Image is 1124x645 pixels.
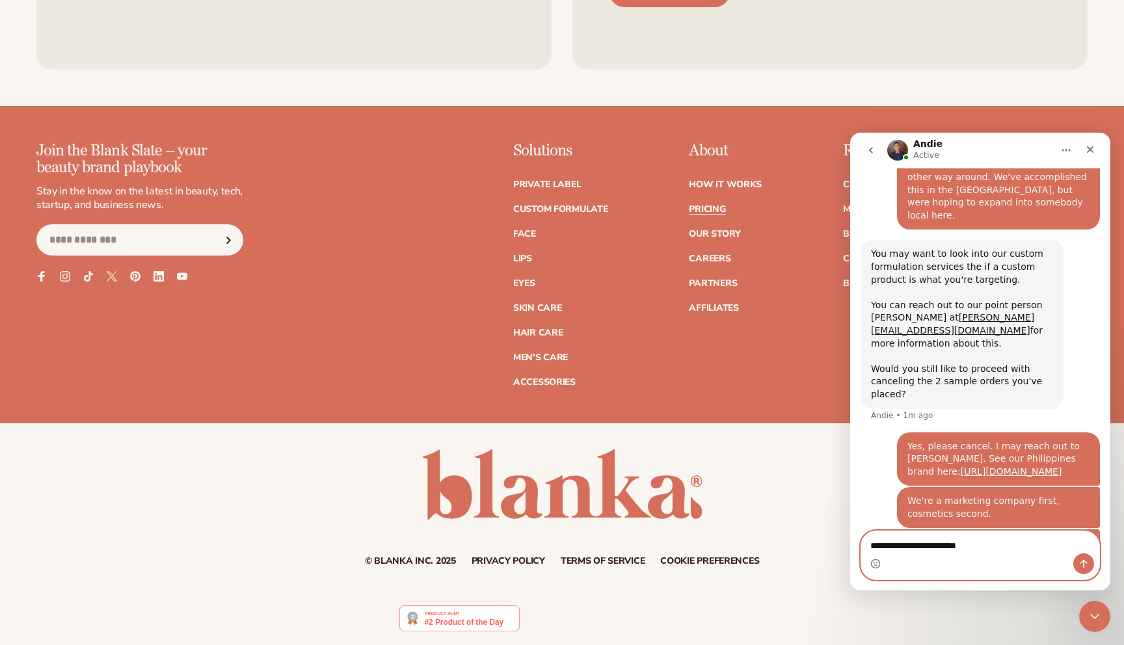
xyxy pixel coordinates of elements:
[843,230,930,239] a: Blanka Academy
[365,555,456,567] small: © Blanka Inc. 2025
[689,254,730,263] a: Careers
[689,180,762,189] a: How It Works
[660,557,759,566] a: Cookie preferences
[843,142,946,159] p: Resources
[513,254,532,263] a: Lips
[689,142,762,159] p: About
[10,397,250,452] div: user says…
[36,185,243,212] p: Stay in the know on the latest in beauty, tech, startup, and business news.
[21,179,184,203] a: [PERSON_NAME][EMAIL_ADDRESS][DOMAIN_NAME]
[21,115,203,268] div: You may want to look into our custom formulation services the if a custom product is what you're ...
[214,224,243,256] button: Subscribe
[36,142,243,177] p: Join the Blank Slate – your beauty brand playbook
[10,107,250,299] div: Andie says…
[47,397,250,451] div: But in order to be different, we need to have unique names for each product. "Magic Mist," - not ...
[529,605,725,638] iframe: Customer reviews powered by Trustpilot
[513,279,535,288] a: Eyes
[689,230,740,239] a: Our Story
[513,378,576,387] a: Accessories
[843,254,907,263] a: Case Studies
[689,304,738,313] a: Affiliates
[399,605,520,631] img: Blanka - Start a beauty or cosmetic line in under 5 minutes | Product Hunt
[10,107,213,276] div: You may want to look into our custom formulation services the if a custom product is what you're ...
[57,308,239,346] div: Yes, please cancel. I may reach out to [PERSON_NAME]. See our Philippines brand here:
[472,557,545,566] a: Privacy policy
[513,230,536,239] a: Face
[513,353,568,362] a: Men's Care
[223,421,244,441] button: Send a message…
[10,300,250,355] div: user says…
[513,180,581,189] a: Private label
[11,399,249,421] textarea: Message…
[689,279,737,288] a: Partners
[47,354,250,395] div: We're a marketing company first, cosmetics second.
[689,205,725,214] a: Pricing
[843,279,937,288] a: Beyond the brand
[513,205,608,214] a: Custom formulate
[513,142,608,159] p: Solutions
[57,362,239,388] div: We're a marketing company first, cosmetics second.
[513,304,561,313] a: Skin Care
[1079,601,1110,632] iframe: Intercom live chat
[21,279,83,287] div: Andie • 1m ago
[513,328,563,337] a: Hair Care
[561,557,645,566] a: Terms of service
[10,354,250,397] div: user says…
[850,133,1110,590] iframe: Intercom live chat
[20,426,31,436] button: Emoji picker
[111,334,212,344] a: [URL][DOMAIN_NAME]
[47,300,250,354] div: Yes, please cancel. I may reach out to [PERSON_NAME]. See our Philippines brand here:[URL][DOMAIN...
[843,180,946,189] a: Connect your store
[843,205,942,214] a: Marketing services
